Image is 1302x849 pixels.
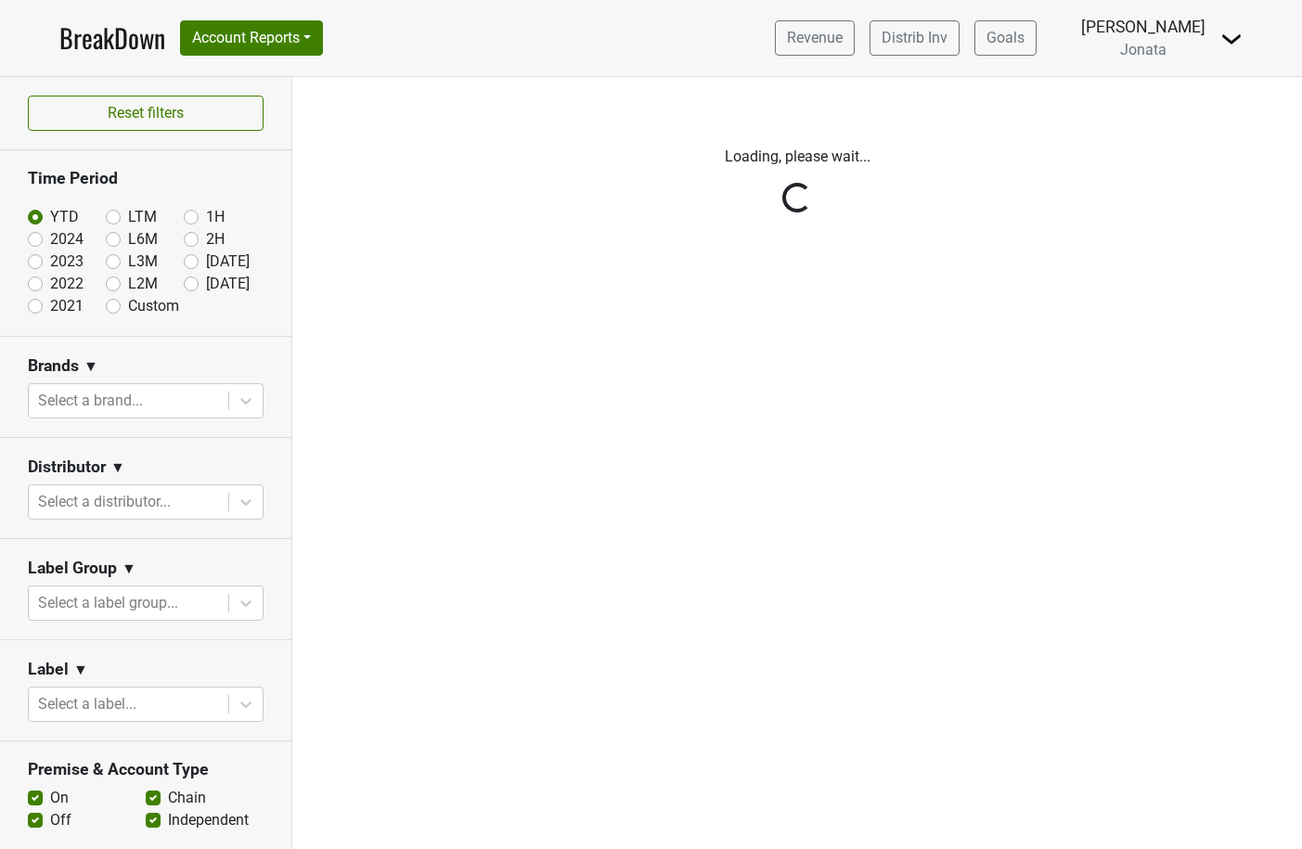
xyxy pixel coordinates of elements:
[1120,41,1167,58] span: Jonata
[1220,28,1243,50] img: Dropdown Menu
[1081,15,1205,39] div: [PERSON_NAME]
[974,20,1037,56] a: Goals
[180,20,323,56] button: Account Reports
[870,20,960,56] a: Distrib Inv
[59,19,165,58] a: BreakDown
[775,20,855,56] a: Revenue
[306,146,1288,168] p: Loading, please wait...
